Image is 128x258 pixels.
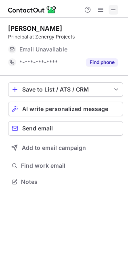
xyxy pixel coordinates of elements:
button: Add to email campaign [8,141,123,155]
span: Add to email campaign [22,145,86,151]
div: [PERSON_NAME] [8,24,62,32]
span: Send email [22,125,53,132]
span: Find work email [21,162,120,169]
span: Email Unavailable [19,46,67,53]
button: Notes [8,176,123,188]
img: ContactOut v5.3.10 [8,5,57,15]
button: AI write personalized message [8,102,123,116]
button: save-profile-one-click [8,82,123,97]
span: AI write personalized message [22,106,108,112]
div: Save to List / ATS / CRM [22,86,109,93]
button: Find work email [8,160,123,171]
button: Send email [8,121,123,136]
span: Notes [21,178,120,186]
button: Reveal Button [86,58,118,66]
div: Principal at Zenergy Projects [8,33,123,41]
